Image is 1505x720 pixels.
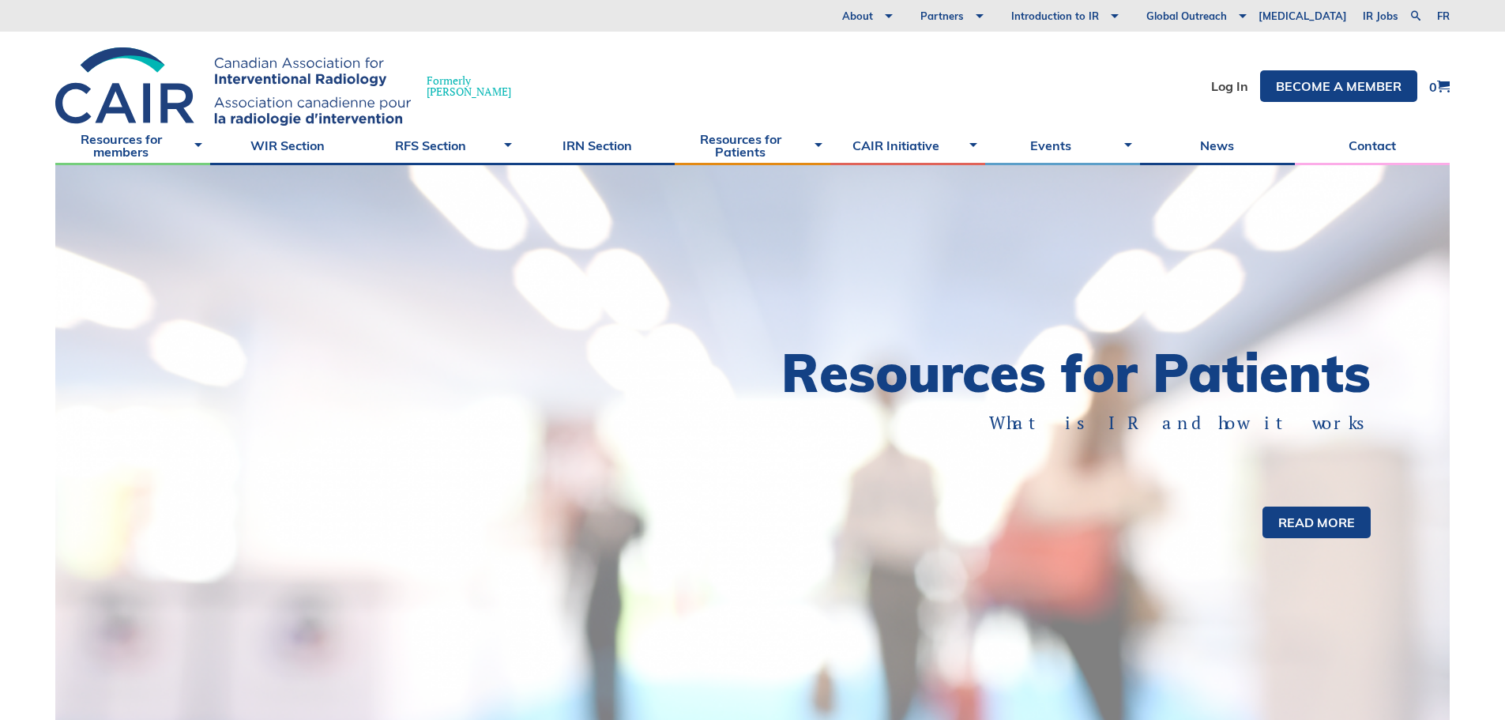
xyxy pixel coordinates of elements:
a: Formerly[PERSON_NAME] [55,47,527,126]
a: IRN Section [520,126,675,165]
span: Formerly [PERSON_NAME] [427,75,511,97]
img: CIRA [55,47,411,126]
a: Contact [1295,126,1450,165]
p: What is IR and how it works [808,411,1371,435]
a: fr [1437,11,1450,21]
a: Become a member [1260,70,1417,102]
a: CAIR Initiative [830,126,985,165]
h1: Resources for Patients [753,346,1371,399]
a: Resources for members [55,126,210,165]
a: RFS Section [365,126,520,165]
a: Log In [1211,80,1248,92]
a: News [1140,126,1295,165]
a: WIR Section [210,126,365,165]
a: Events [985,126,1140,165]
a: 0 [1429,80,1450,93]
a: Read more [1262,507,1371,538]
a: Resources for Patients [675,126,830,165]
